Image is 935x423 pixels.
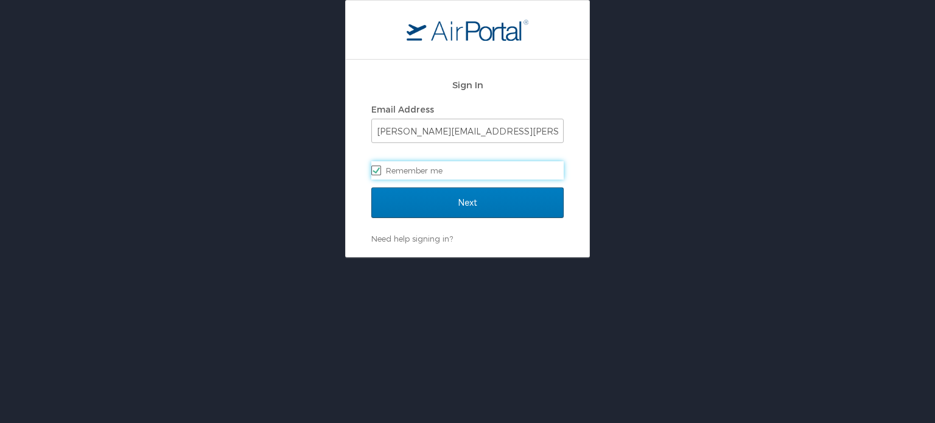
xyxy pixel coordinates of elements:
[407,19,528,41] img: logo
[371,78,564,92] h2: Sign In
[371,104,434,114] label: Email Address
[371,187,564,218] input: Next
[371,161,564,180] label: Remember me
[371,234,453,243] a: Need help signing in?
